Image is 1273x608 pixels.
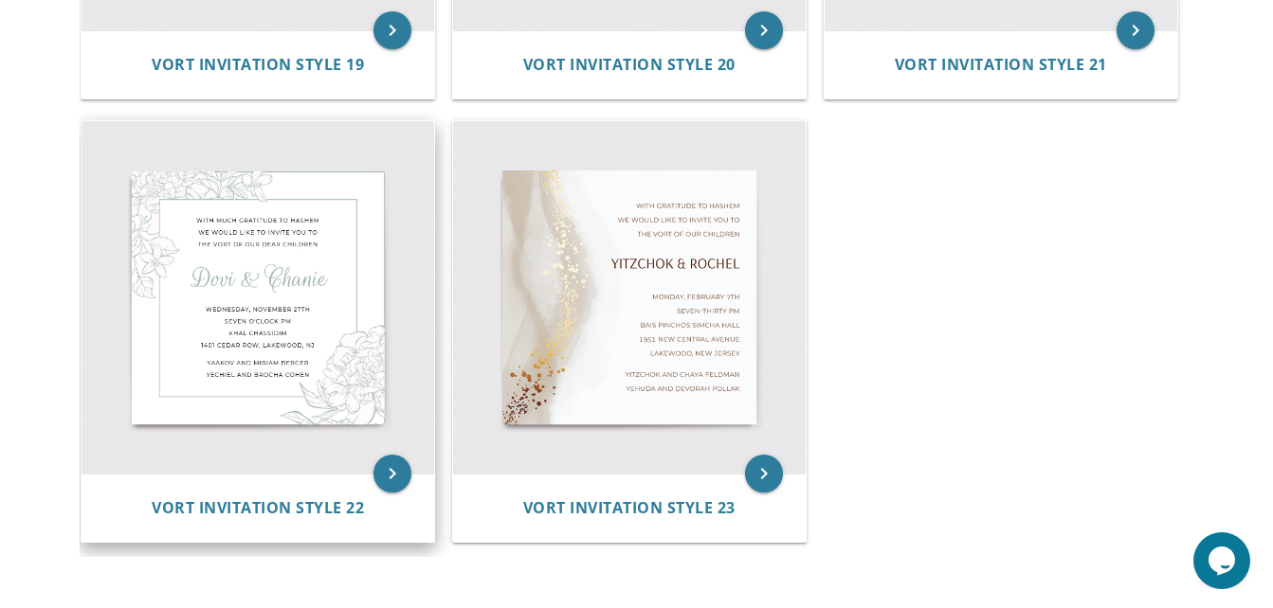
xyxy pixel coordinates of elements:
a: Vort Invitation Style 21 [895,56,1107,74]
a: Vort Invitation Style 19 [152,56,364,74]
a: Vort Invitation Style 23 [523,499,736,517]
iframe: chat widget [1193,532,1254,589]
span: Vort Invitation Style 21 [895,54,1107,75]
a: keyboard_arrow_right [373,11,411,49]
img: Vort Invitation Style 22 [82,121,434,474]
a: keyboard_arrow_right [745,455,783,492]
img: Vort Invitation Style 23 [453,121,806,474]
a: Vort Invitation Style 22 [152,499,364,517]
span: Vort Invitation Style 23 [523,497,736,518]
span: Vort Invitation Style 22 [152,497,364,518]
span: Vort Invitation Style 19 [152,54,364,75]
a: keyboard_arrow_right [373,455,411,492]
a: keyboard_arrow_right [1117,11,1155,49]
span: Vort Invitation Style 20 [523,54,736,75]
a: keyboard_arrow_right [745,11,783,49]
a: Vort Invitation Style 20 [523,56,736,74]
